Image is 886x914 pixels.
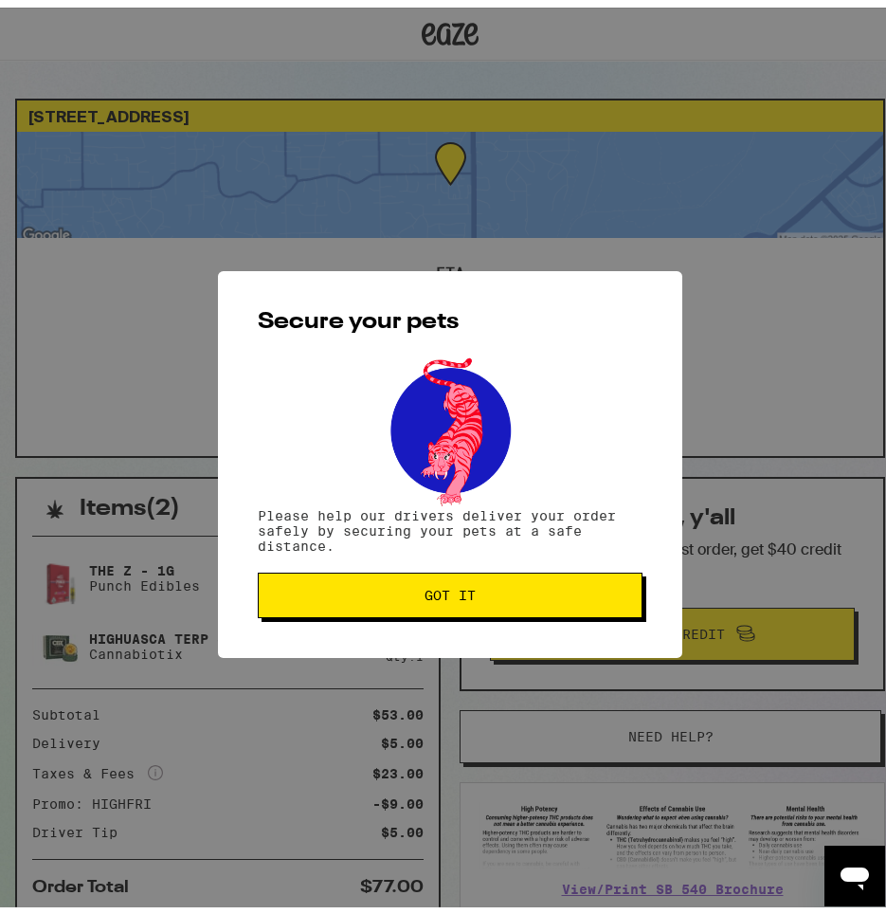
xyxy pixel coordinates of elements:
img: pets [372,345,528,501]
iframe: Button to launch messaging window [824,838,885,899]
p: Please help our drivers deliver your order safely by securing your pets at a safe distance. [258,501,642,546]
h2: Secure your pets [258,303,642,326]
button: Got it [258,565,642,611]
span: Got it [425,581,476,594]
